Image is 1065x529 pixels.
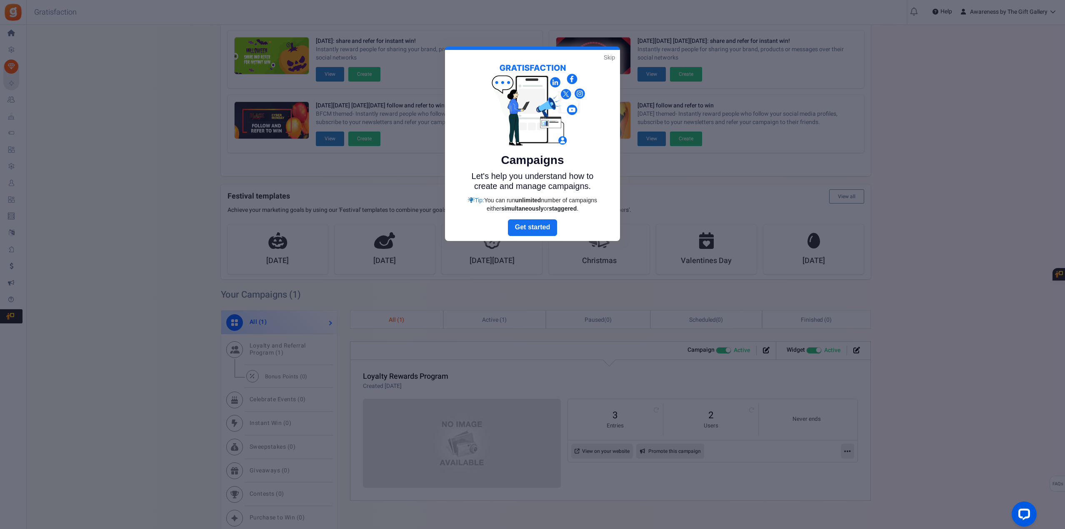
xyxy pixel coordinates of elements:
[464,196,601,213] div: Tip:
[604,53,615,62] a: Skip
[484,197,597,212] span: You can run number of campaigns either or .
[464,171,601,191] p: Let's help you understand how to create and manage campaigns.
[515,197,541,204] strong: unlimited
[464,154,601,167] h5: Campaigns
[501,205,544,212] strong: simultaneously
[508,219,557,236] a: Next
[549,205,577,212] strong: staggered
